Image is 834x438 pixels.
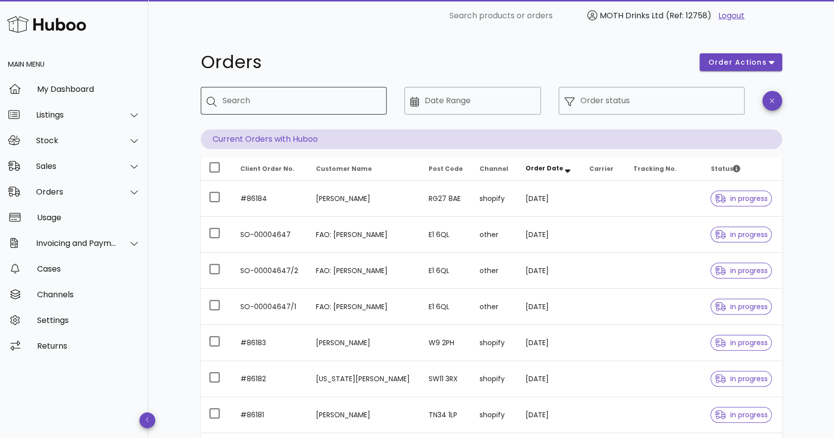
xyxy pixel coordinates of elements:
span: Status [710,164,740,173]
span: in progress [715,195,767,202]
td: SW11 3RX [420,361,472,397]
td: #86182 [232,361,308,397]
td: other [472,253,517,289]
div: Usage [37,213,140,222]
td: other [472,289,517,325]
td: FAO: [PERSON_NAME] [308,253,421,289]
td: shopify [472,325,517,361]
span: Carrier [589,164,614,173]
td: E1 6QL [420,217,472,253]
td: shopify [472,181,517,217]
div: Stock [36,136,117,145]
span: Tracking No. [633,164,676,173]
td: [PERSON_NAME] [308,325,421,361]
td: [DATE] [518,181,581,217]
td: SO-00004647 [232,217,308,253]
td: TN34 1LP [420,397,472,433]
p: Current Orders with Huboo [201,129,782,149]
div: Settings [37,316,140,325]
th: Customer Name [308,157,421,181]
td: [DATE] [518,253,581,289]
td: FAO: [PERSON_NAME] [308,289,421,325]
span: (Ref: 12758) [666,10,711,21]
th: Status [702,157,782,181]
h1: Orders [201,53,688,71]
span: in progress [715,267,767,274]
td: SO-00004647/1 [232,289,308,325]
span: in progress [715,411,767,418]
button: order actions [700,53,782,71]
td: [DATE] [518,361,581,397]
td: [DATE] [518,217,581,253]
div: Invoicing and Payments [36,239,117,248]
th: Post Code [420,157,472,181]
th: Channel [472,157,517,181]
span: in progress [715,231,767,238]
th: Order Date: Sorted descending. Activate to remove sorting. [518,157,581,181]
a: Logout [718,10,745,22]
div: My Dashboard [37,84,140,94]
span: in progress [715,303,767,310]
td: shopify [472,397,517,433]
span: MOTH Drinks Ltd [600,10,663,21]
div: Cases [37,264,140,274]
td: RG27 8AE [420,181,472,217]
td: W9 2PH [420,325,472,361]
div: Channels [37,290,140,299]
td: [DATE] [518,325,581,361]
img: Huboo Logo [7,14,86,35]
span: Customer Name [316,164,372,173]
td: #86184 [232,181,308,217]
td: [PERSON_NAME] [308,397,421,433]
th: Carrier [581,157,625,181]
td: [US_STATE][PERSON_NAME] [308,361,421,397]
td: [PERSON_NAME] [308,181,421,217]
td: #86183 [232,325,308,361]
td: #86181 [232,397,308,433]
div: Returns [37,341,140,351]
span: Channel [480,164,508,173]
span: order actions [707,57,767,68]
span: Client Order No. [240,164,295,173]
td: FAO: [PERSON_NAME] [308,217,421,253]
span: in progress [715,339,767,346]
div: Orders [36,187,117,197]
td: [DATE] [518,397,581,433]
div: Sales [36,161,117,171]
th: Tracking No. [625,157,702,181]
th: Client Order No. [232,157,308,181]
span: Post Code [428,164,462,173]
td: E1 6QL [420,253,472,289]
span: in progress [715,375,767,382]
td: E1 6QL [420,289,472,325]
td: shopify [472,361,517,397]
div: Listings [36,110,117,119]
td: [DATE] [518,289,581,325]
td: SO-00004647/2 [232,253,308,289]
span: Order Date [526,164,563,172]
td: other [472,217,517,253]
